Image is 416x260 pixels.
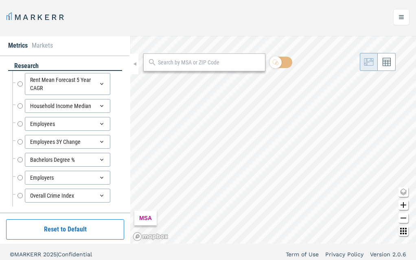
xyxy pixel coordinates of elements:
button: Change style map button [398,187,408,197]
a: Privacy Policy [325,250,363,258]
div: MSA [134,211,157,225]
button: Reset to Default [6,219,124,240]
div: research [8,62,122,71]
input: Search by MSA or ZIP Code [158,58,261,67]
a: Version 2.0.6 [370,250,406,258]
span: 2025 | [43,251,58,258]
div: Overall Crime Index [25,189,110,203]
a: Term of Use [286,250,319,258]
button: Zoom out map button [398,213,408,223]
div: Household Income Median [25,99,110,113]
button: Zoom in map button [398,200,408,210]
div: Bachelors Degree % [25,153,110,167]
div: Rent Mean Forecast 5 Year CAGR [25,73,110,95]
li: Metrics [8,41,28,51]
button: Other options map button [398,226,408,236]
span: Confidential [58,251,92,258]
a: MARKERR [7,11,66,23]
canvas: Map [130,36,416,244]
span: MARKERR [14,251,43,258]
div: Employers [25,171,110,185]
li: Markets [32,41,53,51]
a: Mapbox logo [133,232,169,241]
div: Employees 3Y Change [25,135,110,149]
span: © [10,251,14,258]
div: Employees [25,117,110,131]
